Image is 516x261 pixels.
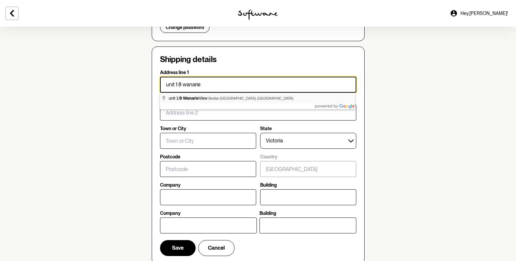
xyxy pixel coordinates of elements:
p: Building [260,182,277,188]
button: Cancel [198,240,235,256]
p: State [260,126,272,131]
input: Address line 2 [160,105,356,121]
p: Postcode [160,154,180,160]
span: unit 1/ View [169,96,208,101]
a: Hey,[PERSON_NAME]! [446,5,512,21]
h4: Shipping details [160,55,217,64]
span: Cancel [208,245,225,251]
button: Save [160,240,196,256]
p: Building [259,211,276,216]
input: Address line 1 [160,77,356,93]
span: Hey, [PERSON_NAME] ! [460,11,508,16]
p: Country [260,154,277,160]
span: Wanarie [183,96,199,101]
span: Change password [166,25,204,30]
input: Town or City [160,133,256,149]
input: Postcode [160,161,256,177]
p: Town or City [160,126,186,131]
p: Address line 1 [160,70,189,75]
span: 8 [180,96,182,101]
span: Beeliar [GEOGRAPHIC_DATA], [GEOGRAPHIC_DATA] [208,96,293,100]
p: Company [160,211,181,216]
button: Change password [160,22,210,33]
span: Save [172,245,184,251]
p: Company [160,182,181,188]
img: software logo [238,9,278,20]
